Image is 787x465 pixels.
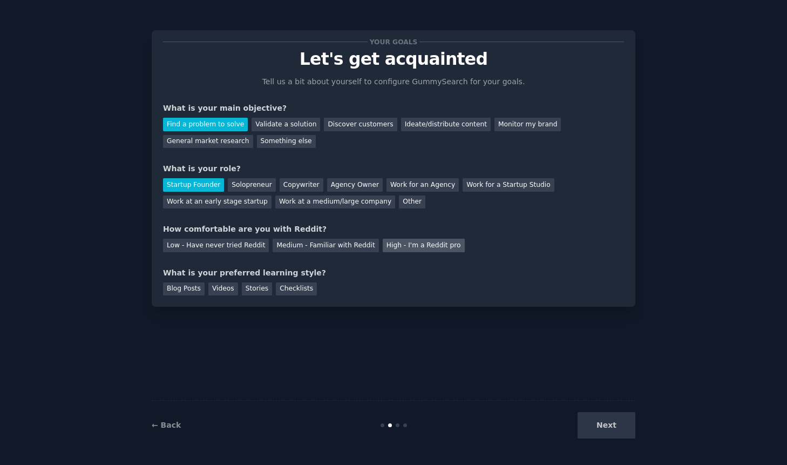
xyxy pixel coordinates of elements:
[324,118,397,131] div: Discover customers
[163,196,272,209] div: Work at an early stage startup
[228,178,275,192] div: Solopreneur
[242,282,272,296] div: Stories
[386,178,459,192] div: Work for an Agency
[152,421,181,429] a: ← Back
[275,196,395,209] div: Work at a medium/large company
[368,36,419,48] span: Your goals
[163,103,624,114] div: What is your main objective?
[494,118,561,131] div: Monitor my brand
[327,178,383,192] div: Agency Owner
[257,135,316,149] div: Something else
[273,239,378,252] div: Medium - Familiar with Reddit
[163,163,624,174] div: What is your role?
[163,118,248,131] div: Find a problem to solve
[401,118,491,131] div: Ideate/distribute content
[276,282,317,296] div: Checklists
[163,178,224,192] div: Startup Founder
[163,267,624,279] div: What is your preferred learning style?
[163,50,624,69] p: Let's get acquainted
[399,196,425,209] div: Other
[383,239,465,252] div: High - I'm a Reddit pro
[163,224,624,235] div: How comfortable are you with Reddit?
[257,76,530,87] p: Tell us a bit about yourself to configure GummySearch for your goals.
[252,118,320,131] div: Validate a solution
[163,135,253,149] div: General market research
[163,282,205,296] div: Blog Posts
[163,239,269,252] div: Low - Have never tried Reddit
[208,282,238,296] div: Videos
[280,178,323,192] div: Copywriter
[463,178,554,192] div: Work for a Startup Studio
